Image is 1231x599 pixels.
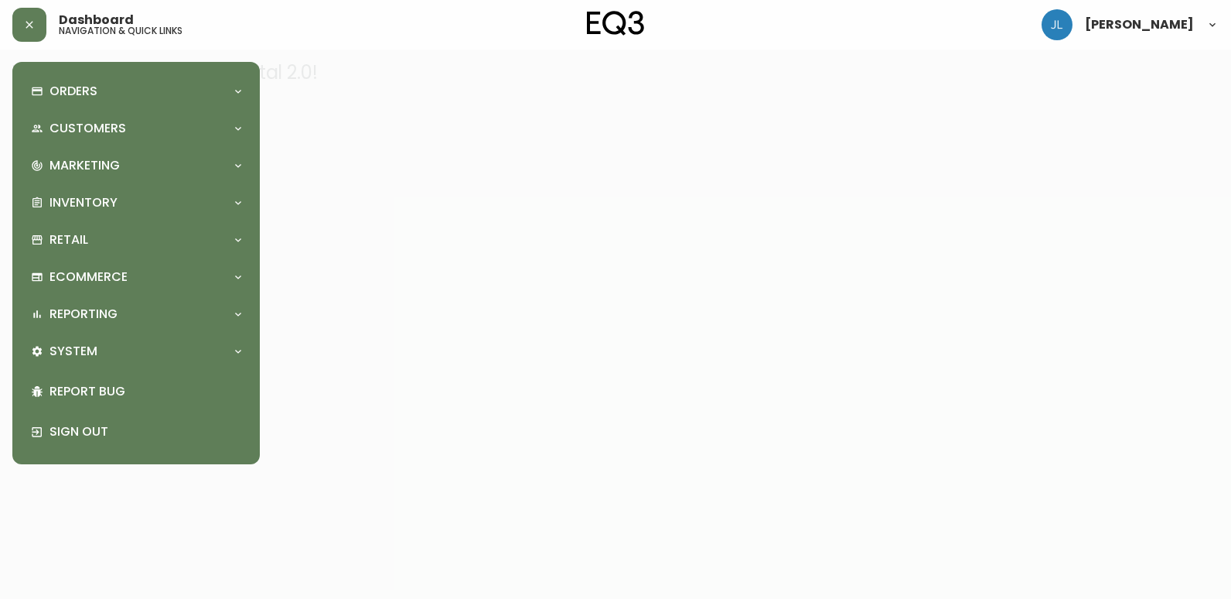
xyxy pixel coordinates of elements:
[1085,19,1194,31] span: [PERSON_NAME]
[587,11,644,36] img: logo
[59,14,134,26] span: Dashboard
[49,120,126,137] p: Customers
[49,194,118,211] p: Inventory
[25,412,247,452] div: Sign Out
[49,83,97,100] p: Orders
[25,371,247,412] div: Report Bug
[25,223,247,257] div: Retail
[25,297,247,331] div: Reporting
[49,269,128,286] p: Ecommerce
[49,231,88,248] p: Retail
[49,157,120,174] p: Marketing
[59,26,182,36] h5: navigation & quick links
[25,260,247,294] div: Ecommerce
[25,186,247,220] div: Inventory
[25,74,247,108] div: Orders
[25,149,247,183] div: Marketing
[25,334,247,368] div: System
[49,423,241,440] p: Sign Out
[49,383,241,400] p: Report Bug
[49,343,97,360] p: System
[49,306,118,323] p: Reporting
[1042,9,1072,40] img: 1c9c23e2a847dab86f8017579b61559c
[25,111,247,145] div: Customers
